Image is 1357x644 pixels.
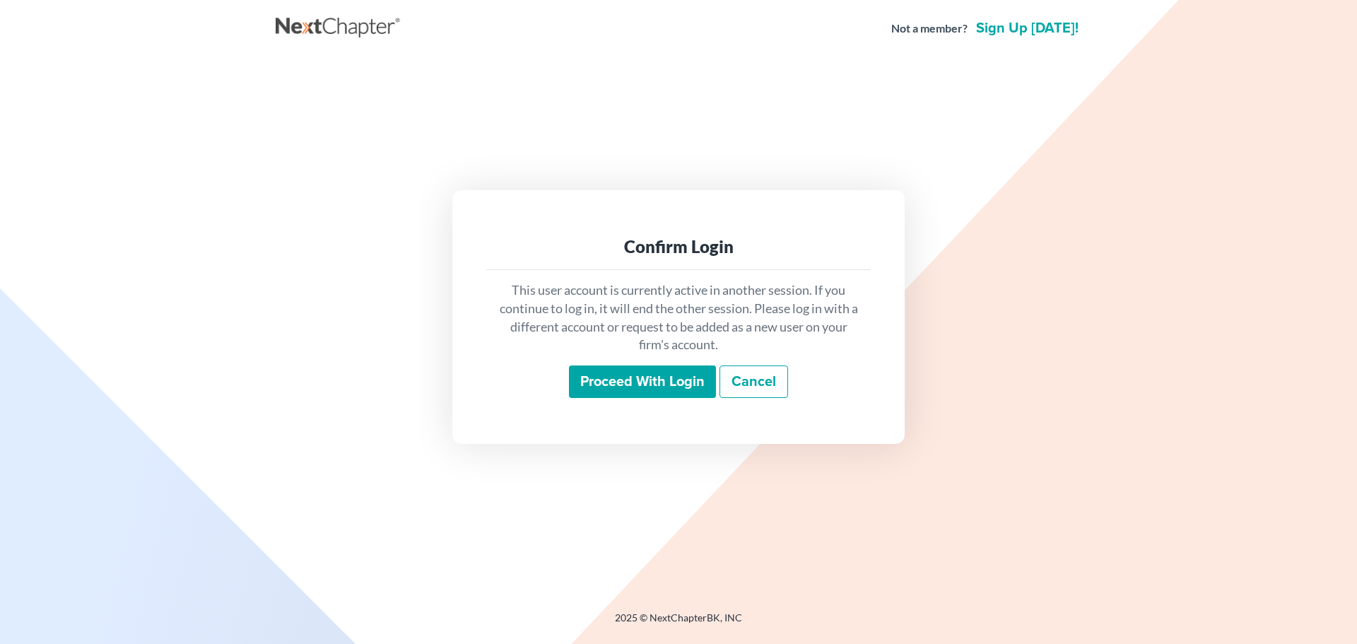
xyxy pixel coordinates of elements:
[569,365,716,398] input: Proceed with login
[719,365,788,398] a: Cancel
[276,611,1081,636] div: 2025 © NextChapterBK, INC
[498,235,859,258] div: Confirm Login
[498,281,859,354] p: This user account is currently active in another session. If you continue to log in, it will end ...
[973,21,1081,35] a: Sign up [DATE]!
[891,21,968,37] strong: Not a member?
